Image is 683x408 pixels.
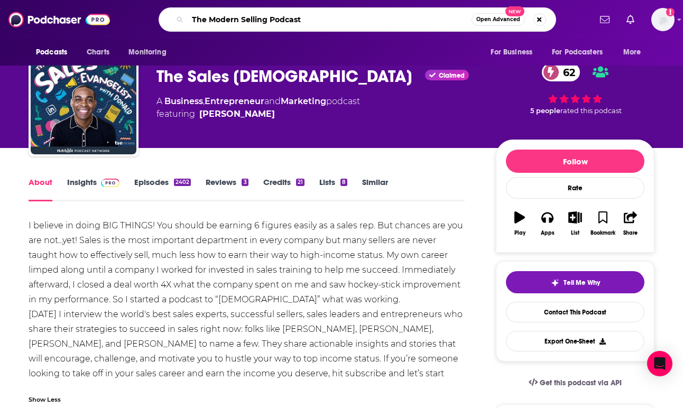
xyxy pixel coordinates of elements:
[80,42,116,62] a: Charts
[542,63,580,81] a: 62
[571,230,579,236] div: List
[506,302,644,322] a: Contact This Podcast
[647,351,672,376] div: Open Intercom Messenger
[506,177,644,199] div: Rate
[174,179,191,186] div: 2402
[506,271,644,293] button: tell me why sparkleTell Me Why
[263,177,304,201] a: Credits21
[666,8,675,16] svg: Add a profile image
[533,205,561,243] button: Apps
[29,177,52,201] a: About
[205,96,264,106] a: Entrepreneur
[540,378,622,387] span: Get this podcast via API
[101,179,119,187] img: Podchaser Pro
[281,96,326,106] a: Marketing
[589,205,616,243] button: Bookmark
[564,279,600,287] span: Tell Me Why
[590,230,615,236] div: Bookmark
[164,96,203,106] a: Business
[476,17,520,22] span: Open Advanced
[622,11,639,29] a: Show notifications dropdown
[340,179,347,186] div: 8
[8,10,110,30] img: Podchaser - Follow, Share and Rate Podcasts
[552,63,580,81] span: 62
[506,150,644,173] button: Follow
[483,42,546,62] button: open menu
[651,8,675,31] button: Show profile menu
[29,42,81,62] button: open menu
[623,45,641,60] span: More
[36,45,67,60] span: Podcasts
[617,205,644,243] button: Share
[31,49,136,154] img: The Sales Evangelist
[506,331,644,351] button: Export One-Sheet
[651,8,675,31] span: Logged in as Marketing09
[530,107,560,115] span: 5 people
[552,45,603,60] span: For Podcasters
[616,42,654,62] button: open menu
[188,11,472,28] input: Search podcasts, credits, & more...
[560,107,622,115] span: rated this podcast
[159,7,556,32] div: Search podcasts, credits, & more...
[506,205,533,243] button: Play
[128,45,166,60] span: Monitoring
[514,230,525,236] div: Play
[561,205,589,243] button: List
[520,370,630,396] a: Get this podcast via API
[596,11,614,29] a: Show notifications dropdown
[121,42,180,62] button: open menu
[67,177,119,201] a: InsightsPodchaser Pro
[296,179,304,186] div: 21
[319,177,347,201] a: Lists8
[156,108,360,120] span: featuring
[505,6,524,16] span: New
[87,45,109,60] span: Charts
[551,279,559,287] img: tell me why sparkle
[496,56,654,122] div: 62 5 peoplerated this podcast
[362,177,388,201] a: Similar
[242,179,248,186] div: 3
[156,95,360,120] div: A podcast
[491,45,532,60] span: For Business
[623,230,638,236] div: Share
[545,42,618,62] button: open menu
[206,177,248,201] a: Reviews3
[472,13,525,26] button: Open AdvancedNew
[439,73,465,78] span: Claimed
[651,8,675,31] img: User Profile
[264,96,281,106] span: and
[541,230,555,236] div: Apps
[203,96,205,106] span: ,
[29,218,465,396] div: I believe in doing BIG THINGS! You should be earning 6 figures easily as a sales rep. But chances...
[199,108,275,120] a: Donald C. Kelly
[134,177,191,201] a: Episodes2402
